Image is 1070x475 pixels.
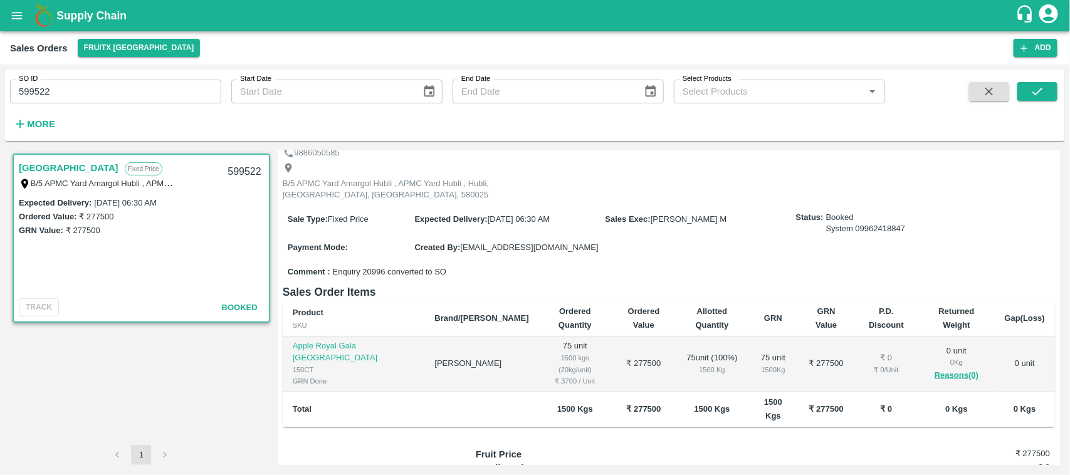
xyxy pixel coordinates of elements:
[1014,39,1057,57] button: Add
[31,3,56,28] img: logo
[66,226,100,235] label: ₹ 277500
[283,178,565,201] p: B/5 APMC Yard Amargol Hubli , APMC Yard Hubli , Hubli, [GEOGRAPHIC_DATA], [GEOGRAPHIC_DATA], 580025
[954,447,1050,460] h6: ₹ 277500
[414,214,487,224] label: Expected Delivery :
[476,447,619,461] p: Fruit Price
[240,74,271,84] label: Start Date
[816,306,837,330] b: GRN Value
[694,404,730,414] b: 1500 Kgs
[10,80,221,103] input: Enter SO ID
[928,368,984,383] button: Reasons(0)
[79,212,113,221] label: ₹ 277500
[19,226,63,235] label: GRN Value:
[799,337,854,391] td: ₹ 277500
[453,80,634,103] input: End Date
[293,364,415,375] div: 150CT
[764,397,782,420] b: 1500 Kgs
[222,303,258,312] span: Booked
[1037,3,1060,29] div: account of current user
[19,212,76,221] label: Ordered Value:
[220,157,268,187] div: 599522
[686,364,738,375] div: 1500 Kg
[56,9,127,22] b: Supply Chain
[328,214,369,224] span: Fixed Price
[105,445,177,465] nav: pagination navigation
[549,375,601,387] div: ₹ 3700 / Unit
[333,266,446,278] span: Enquiry 20996 converted to SO
[945,404,967,414] b: 0 Kgs
[294,147,339,159] p: 9886050585
[864,352,908,364] div: ₹ 0
[559,306,592,330] b: Ordered Quantity
[549,352,601,375] div: 1500 kgs (20kg/unit)
[995,337,1055,391] td: 0 unit
[686,352,738,375] div: 75 unit ( 100 %)
[31,178,445,188] label: B/5 APMC Yard Amargol Hubli , APMC Yard Hubli , Hubli, [GEOGRAPHIC_DATA], [GEOGRAPHIC_DATA], 580025
[626,404,661,414] b: ₹ 277500
[293,320,415,331] div: SKU
[293,308,323,317] b: Product
[125,162,162,175] p: Fixed Price
[611,337,676,391] td: ₹ 277500
[557,404,593,414] b: 1500 Kgs
[939,306,975,330] b: Returned Weight
[928,357,984,368] div: 0 Kg
[869,306,904,330] b: P.D. Discount
[293,375,415,387] div: GRN Done
[639,80,663,103] button: Choose date
[826,223,906,235] div: System 09962418847
[434,313,528,323] b: Brand/[PERSON_NAME]
[758,364,789,375] div: 1500 Kg
[94,198,156,207] label: [DATE] 06:30 AM
[27,119,55,129] strong: More
[10,40,68,56] div: Sales Orders
[683,74,732,84] label: Select Products
[809,404,844,414] b: ₹ 277500
[1014,404,1036,414] b: 0 Kgs
[19,74,38,84] label: SO ID
[19,198,92,207] label: Expected Delivery :
[1015,4,1037,27] div: customer-support
[628,306,660,330] b: Ordered Value
[954,461,1050,474] h6: ₹ 0
[293,404,312,414] b: Total
[288,214,328,224] label: Sale Type :
[231,80,412,103] input: Start Date
[651,214,726,224] span: [PERSON_NAME] M
[881,404,893,414] b: ₹ 0
[606,214,651,224] label: Sales Exec :
[928,345,984,383] div: 0 unit
[864,364,908,375] div: ₹ 0 / Unit
[764,313,782,323] b: GRN
[461,74,490,84] label: End Date
[10,113,58,135] button: More
[56,7,1015,24] a: Supply Chain
[476,461,619,475] p: Loading Charge
[796,212,824,224] label: Status:
[293,340,415,363] p: Apple Royal Gala [GEOGRAPHIC_DATA]
[539,337,611,391] td: 75 unit
[696,306,729,330] b: Allotted Quantity
[864,83,881,100] button: Open
[3,1,31,30] button: open drawer
[758,352,789,375] div: 75 unit
[417,80,441,103] button: Choose date
[678,83,861,100] input: Select Products
[1005,313,1045,323] b: Gap(Loss)
[414,243,460,252] label: Created By :
[288,243,348,252] label: Payment Mode :
[78,39,201,57] button: Select DC
[131,445,151,465] button: page 1
[826,212,906,235] span: Booked
[460,243,598,252] span: [EMAIL_ADDRESS][DOMAIN_NAME]
[283,283,1055,301] h6: Sales Order Items
[288,266,330,278] label: Comment :
[19,160,118,176] a: [GEOGRAPHIC_DATA]
[488,214,550,224] span: [DATE] 06:30 AM
[424,337,538,391] td: [PERSON_NAME]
